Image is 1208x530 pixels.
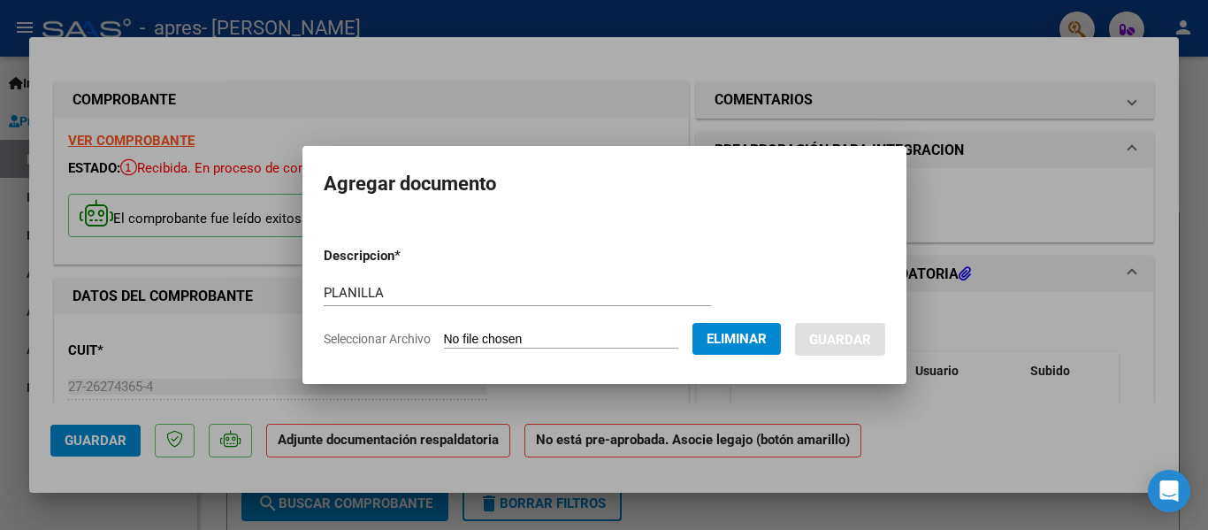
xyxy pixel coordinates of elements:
[1148,470,1190,512] div: Open Intercom Messenger
[809,332,871,348] span: Guardar
[324,246,493,266] p: Descripcion
[707,331,767,347] span: Eliminar
[692,323,781,355] button: Eliminar
[324,332,431,346] span: Seleccionar Archivo
[795,323,885,356] button: Guardar
[324,167,885,201] h2: Agregar documento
